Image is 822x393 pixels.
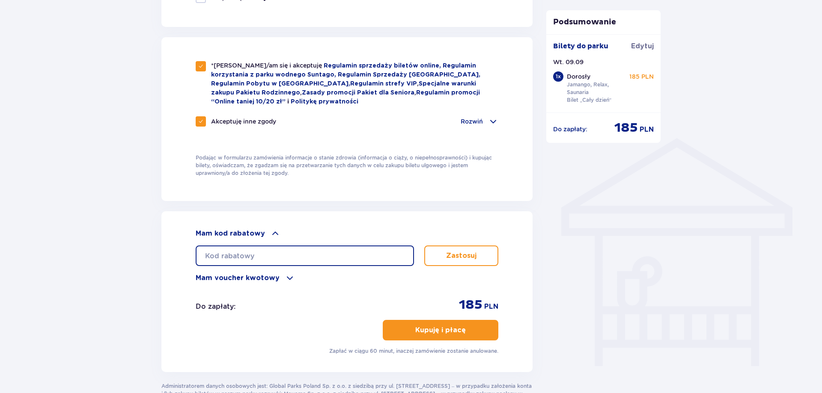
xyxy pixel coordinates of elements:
p: 185 [614,120,638,136]
p: Mam kod rabatowy [196,229,265,238]
p: Wt. 09.09 [553,58,584,66]
p: Bilety do parku [553,41,608,51]
p: Akceptuję inne zgody [211,117,276,126]
p: 185 [459,297,482,313]
p: Dorosły [567,72,590,81]
button: Zastosuj [424,245,498,266]
a: Politykę prywatności [291,99,358,105]
input: Kod rabatowy [196,245,414,266]
p: Podsumowanie [546,17,661,27]
a: Regulamin sprzedaży biletów online, [324,63,443,69]
p: PLN [640,125,654,134]
a: Regulamin Sprzedaży [GEOGRAPHIC_DATA], [338,72,480,78]
p: Bilet „Cały dzień” [567,96,612,104]
p: Zastosuj [446,251,477,260]
a: Regulamin Pobytu w [GEOGRAPHIC_DATA], [211,81,350,87]
p: 185 PLN [629,72,654,81]
a: Regulamin strefy VIP [350,81,417,87]
p: Mam voucher kwotowy [196,273,280,283]
div: 1 x [553,71,563,82]
p: Podając w formularzu zamówienia informacje o stanie zdrowia (informacja o ciąży, o niepełnosprawn... [196,154,498,177]
span: i [287,99,291,105]
p: PLN [484,302,498,311]
p: Jamango, Relax, Saunaria [567,81,626,96]
p: Kupuję i płacę [415,325,466,335]
p: Do zapłaty : [553,125,587,133]
p: Zapłać w ciągu 60 minut, inaczej zamówienie zostanie anulowane. [329,347,498,355]
button: Kupuję i płacę [383,320,498,340]
a: Zasady promocji Pakiet dla Seniora [302,90,414,96]
span: *[PERSON_NAME]/am się i akceptuję [211,62,324,69]
a: Edytuj [631,41,654,51]
p: Do zapłaty : [196,302,235,311]
p: , , , [211,61,498,106]
p: Rozwiń [461,117,483,126]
